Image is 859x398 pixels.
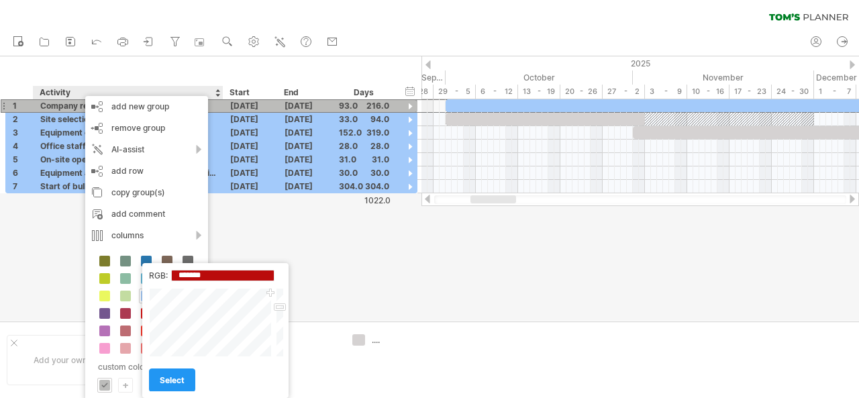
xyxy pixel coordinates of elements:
[13,180,33,193] div: 7
[13,126,33,139] div: 3
[40,153,216,166] div: On-site operators training
[13,166,33,179] div: 6
[40,166,216,179] div: Equipment acceptance and production tuning
[814,85,856,99] div: 1 - 7
[339,126,389,139] div: 152.0
[85,96,208,117] div: add new group
[223,153,278,166] div: [DATE]
[160,375,185,385] span: select
[13,153,33,166] div: 5
[85,182,208,203] div: copy group(s)
[687,85,729,99] div: 10 - 16
[92,358,197,376] div: custom colors:
[476,85,518,99] div: 6 - 12
[85,160,208,182] div: add row
[645,85,687,99] div: 3 - 9
[111,123,165,133] span: remove group
[729,85,772,99] div: 17 - 23
[13,140,33,152] div: 4
[772,85,814,99] div: 24 - 30
[603,85,645,99] div: 27 - 2
[149,270,168,281] label: RGB:
[339,166,389,179] div: 30.0
[278,153,332,166] div: [DATE]
[40,180,216,193] div: Start of bulk production
[278,113,332,126] div: [DATE]
[223,140,278,152] div: [DATE]
[278,140,332,152] div: [DATE]
[560,85,603,99] div: 20 - 26
[633,70,814,85] div: November 2025
[278,180,332,193] div: [DATE]
[223,99,278,112] div: [DATE]
[40,113,216,126] div: Site selection and confirmation
[278,166,332,179] div: [DATE]
[518,85,560,99] div: 13 - 19
[40,126,216,139] div: Equipment ordering and installation
[339,140,389,152] div: 28.0
[13,99,33,112] div: 1
[7,335,132,385] div: Add your own logo
[85,139,208,160] div: AI-assist
[13,113,33,126] div: 2
[223,180,278,193] div: [DATE]
[85,203,208,225] div: add comment
[332,86,395,99] div: Days
[333,195,391,205] div: 1022.0
[40,99,216,112] div: Company registration and licensing
[434,85,476,99] div: 29 - 5
[339,153,389,166] div: 31.0
[119,379,132,391] div: +
[339,180,389,193] div: 304.0
[446,70,633,85] div: October 2025
[230,86,270,99] div: Start
[149,368,195,392] a: select
[278,126,332,139] div: [DATE]
[223,126,278,139] div: [DATE]
[372,334,445,346] div: ....
[40,86,215,99] div: Activity
[85,225,208,246] div: columns
[223,166,278,179] div: [DATE]
[40,140,216,152] div: Office staff training
[284,86,324,99] div: End
[339,113,389,126] div: 33.0
[223,113,278,126] div: [DATE]
[278,99,332,112] div: [DATE]
[339,99,389,112] div: 93.0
